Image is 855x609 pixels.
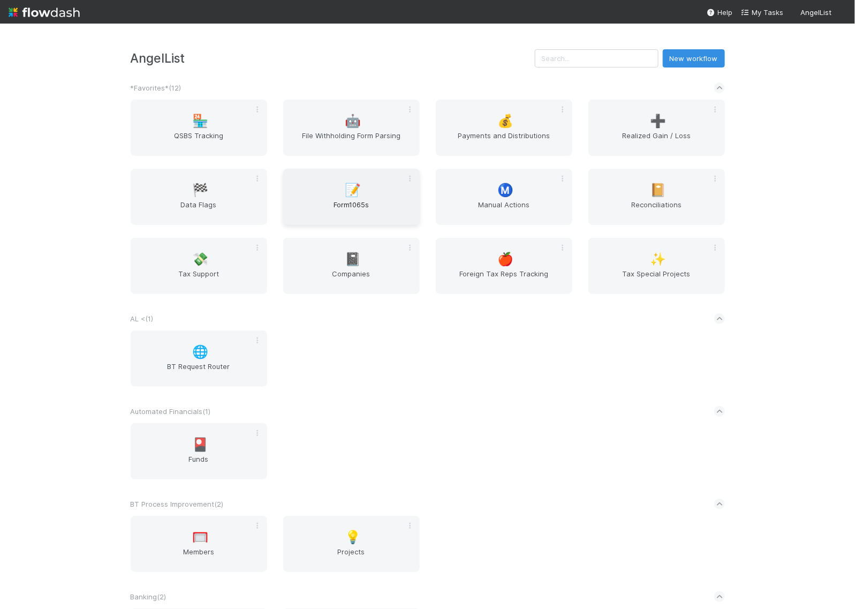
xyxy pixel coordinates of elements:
a: 💸Tax Support [131,238,267,294]
span: Funds [135,454,263,475]
span: 💡 [345,530,361,544]
a: 🎴Funds [131,423,267,479]
div: Help [707,7,732,18]
button: New workflow [663,49,725,67]
span: 🍎 [497,252,513,266]
span: 🥅 [192,530,208,544]
span: 💸 [192,252,208,266]
span: Form1065s [287,199,415,221]
span: Automated Financials ( 1 ) [131,407,211,416]
input: Search... [535,49,659,67]
a: 📔Reconciliations [588,169,725,225]
span: 💰 [497,114,513,128]
span: AngelList [800,8,831,17]
span: My Tasks [741,8,783,17]
a: Ⓜ️Manual Actions [436,169,572,225]
a: ➕Realized Gain / Loss [588,100,725,156]
span: 📓 [345,252,361,266]
a: 📓Companies [283,238,420,294]
a: 🌐BT Request Router [131,330,267,387]
a: My Tasks [741,7,783,18]
span: Members [135,546,263,568]
img: avatar_711f55b7-5a46-40da-996f-bc93b6b86381.png [836,7,846,18]
span: Projects [287,546,415,568]
a: ✨Tax Special Projects [588,238,725,294]
a: 🏪QSBS Tracking [131,100,267,156]
span: 📔 [650,183,666,197]
span: Data Flags [135,199,263,221]
span: *Favorites* ( 12 ) [131,84,181,92]
a: 🍎Foreign Tax Reps Tracking [436,238,572,294]
a: 🏁Data Flags [131,169,267,225]
span: ✨ [650,252,666,266]
span: Tax Support [135,268,263,290]
span: 📝 [345,183,361,197]
span: 🌐 [192,345,208,359]
span: 🤖 [345,114,361,128]
a: 💡Projects [283,516,420,572]
img: logo-inverted-e16ddd16eac7371096b0.svg [9,3,80,21]
span: 🎴 [192,438,208,452]
span: Reconciliations [593,199,721,221]
a: 💰Payments and Distributions [436,100,572,156]
span: BT Process Improvement ( 2 ) [131,500,224,508]
a: 🤖File Withholding Form Parsing [283,100,420,156]
span: AL < ( 1 ) [131,314,154,323]
span: 🏪 [192,114,208,128]
a: 📝Form1065s [283,169,420,225]
span: Tax Special Projects [593,268,721,290]
span: Ⓜ️ [497,183,513,197]
span: Banking ( 2 ) [131,592,167,601]
span: 🏁 [192,183,208,197]
h3: AngelList [131,51,535,65]
span: Companies [287,268,415,290]
a: 🥅Members [131,516,267,572]
span: Realized Gain / Loss [593,130,721,152]
span: Payments and Distributions [440,130,568,152]
span: Foreign Tax Reps Tracking [440,268,568,290]
span: File Withholding Form Parsing [287,130,415,152]
span: QSBS Tracking [135,130,263,152]
span: Manual Actions [440,199,568,221]
span: BT Request Router [135,361,263,382]
span: ➕ [650,114,666,128]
